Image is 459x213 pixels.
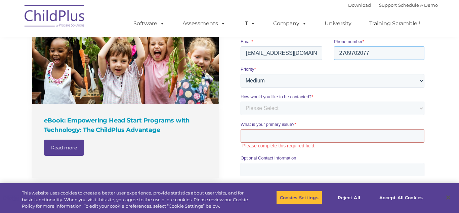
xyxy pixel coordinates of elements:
a: Download [348,2,371,8]
a: Company [266,17,314,30]
h4: eBook: Empowering Head Start Programs with Technology: The ChildPlus Advantage [44,116,209,135]
a: Software [127,17,171,30]
a: University [318,17,358,30]
button: Close [441,190,456,205]
button: Cookies Settings [276,190,322,205]
a: Training Scramble!! [363,17,427,30]
a: Assessments [176,17,232,30]
a: Schedule A Demo [398,2,438,8]
a: IT [237,17,262,30]
div: This website uses cookies to create a better user experience, provide statistics about user visit... [22,190,252,210]
a: Read more [44,140,84,156]
img: ChildPlus by Procare Solutions [21,0,88,34]
a: Support [379,2,397,8]
font: | [348,2,438,8]
button: Reject All [328,190,370,205]
button: Accept All Cookies [376,190,426,205]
